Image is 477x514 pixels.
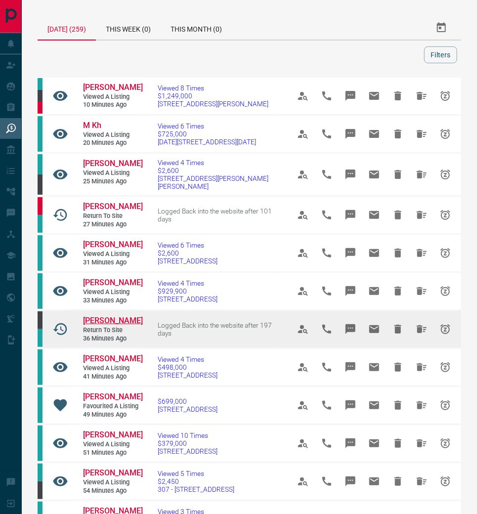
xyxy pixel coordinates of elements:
[38,102,43,114] div: property.ca
[38,387,43,423] div: condos.ca
[386,203,410,227] span: Hide
[83,392,143,401] span: [PERSON_NAME]
[291,355,315,379] span: View Profile
[38,197,43,215] div: property.ca
[291,431,315,455] span: View Profile
[38,174,43,195] div: mrloft.ca
[410,279,434,303] span: Hide All from Andrew Wickham
[291,163,315,186] span: View Profile
[83,402,142,411] span: Favourited a Listing
[83,335,142,343] span: 36 minutes ago
[83,169,142,177] span: Viewed a Listing
[38,273,43,309] div: condos.ca
[291,393,315,417] span: View Profile
[83,121,101,130] span: M Kh
[315,317,339,341] span: Call
[83,411,142,419] span: 49 minutes ago
[291,279,315,303] span: View Profile
[339,279,362,303] span: Message
[386,431,410,455] span: Hide
[362,431,386,455] span: Email
[83,354,142,364] a: [PERSON_NAME]
[83,468,142,478] a: [PERSON_NAME]
[339,393,362,417] span: Message
[362,122,386,146] span: Email
[430,16,453,40] button: Select Date Range
[158,355,217,379] a: Viewed 4 Times$498,000[STREET_ADDRESS]
[410,431,434,455] span: Hide All from Prakhar Uniyal
[83,131,142,139] span: Viewed a Listing
[386,163,410,186] span: Hide
[83,449,142,457] span: 51 minutes ago
[83,250,142,258] span: Viewed a Listing
[158,431,217,455] a: Viewed 10 Times$379,000[STREET_ADDRESS]
[38,481,43,499] div: mrloft.ca
[158,295,217,303] span: [STREET_ADDRESS]
[38,154,43,174] div: condos.ca
[386,122,410,146] span: Hide
[386,355,410,379] span: Hide
[158,92,268,100] span: $1,249,000
[410,317,434,341] span: Hide All from Charlene Laporte
[38,349,43,385] div: condos.ca
[158,397,217,413] a: $699,000[STREET_ADDRESS]
[434,279,457,303] span: Snooze
[158,122,256,130] span: Viewed 6 Times
[83,220,142,229] span: 27 minutes ago
[339,470,362,493] span: Message
[83,159,142,169] a: [PERSON_NAME]
[158,397,217,405] span: $699,000
[158,405,217,413] span: [STREET_ADDRESS]
[83,440,142,449] span: Viewed a Listing
[83,487,142,495] span: 54 minutes ago
[339,355,362,379] span: Message
[434,122,457,146] span: Snooze
[410,84,434,108] span: Hide All from Nora Barbu
[158,130,256,138] span: $725,000
[83,258,142,267] span: 31 minutes ago
[158,477,234,485] span: $2,450
[315,470,339,493] span: Call
[158,371,217,379] span: [STREET_ADDRESS]
[434,163,457,186] span: Snooze
[315,431,339,455] span: Call
[315,122,339,146] span: Call
[38,215,43,233] div: condos.ca
[158,279,217,303] a: Viewed 4 Times$929,900[STREET_ADDRESS]
[315,84,339,108] span: Call
[434,203,457,227] span: Snooze
[38,426,43,461] div: condos.ca
[434,317,457,341] span: Snooze
[291,203,315,227] span: View Profile
[83,354,143,363] span: [PERSON_NAME]
[158,355,217,363] span: Viewed 4 Times
[386,317,410,341] span: Hide
[434,355,457,379] span: Snooze
[434,431,457,455] span: Snooze
[386,279,410,303] span: Hide
[158,321,272,337] span: Logged Back into the website after 197 days
[38,235,43,271] div: condos.ca
[315,241,339,265] span: Call
[158,279,217,287] span: Viewed 4 Times
[410,163,434,186] span: Hide All from Amal Ali
[158,439,217,447] span: $379,000
[158,363,217,371] span: $498,000
[38,329,43,347] div: condos.ca
[315,355,339,379] span: Call
[386,470,410,493] span: Hide
[38,464,43,481] div: condos.ca
[291,84,315,108] span: View Profile
[339,203,362,227] span: Message
[291,317,315,341] span: View Profile
[83,297,142,305] span: 33 minutes ago
[362,241,386,265] span: Email
[158,241,217,265] a: Viewed 6 Times$2,600[STREET_ADDRESS]
[434,241,457,265] span: Snooze
[362,279,386,303] span: Email
[434,393,457,417] span: Snooze
[158,485,234,493] span: 307 - [STREET_ADDRESS]
[362,317,386,341] span: Email
[38,116,43,152] div: condos.ca
[315,279,339,303] span: Call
